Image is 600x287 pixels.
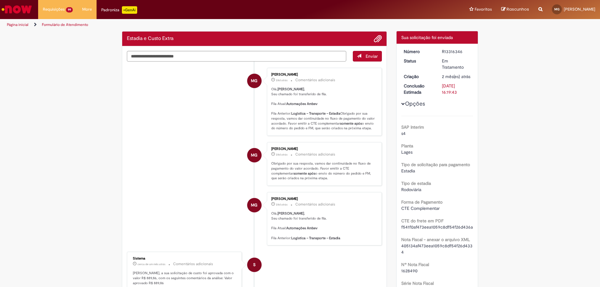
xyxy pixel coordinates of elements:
button: Enviar [353,51,382,62]
dt: Status [399,58,437,64]
b: somente após [340,121,362,126]
textarea: Digite sua mensagem aqui... [127,51,346,62]
div: Marcos guizoni [247,148,262,162]
div: Sistema [133,257,237,260]
span: s4 [401,131,406,136]
span: f541f0af473eea1059c8df54f26d436a [401,224,473,230]
b: CTE do frete em PDF [401,218,443,224]
dt: Número [399,48,437,55]
dt: Criação [399,73,437,80]
span: S [253,257,256,272]
dt: Conclusão Estimada [399,83,437,95]
b: somente após [293,171,315,176]
span: 28d atrás [276,203,287,206]
div: [PERSON_NAME] [271,147,375,151]
a: Formulário de Atendimento [42,22,88,27]
button: Adicionar anexos [374,35,382,43]
p: Obrigado por sua resposta, vamos dar continuidade no fluxo de pagamento do valor acordado. Favor ... [271,161,375,181]
span: 405134af473eea1059c8df54f26d4334 [401,243,472,255]
b: Série Nota Fiscal [401,280,434,286]
span: Sua solicitação foi enviada [401,35,453,40]
span: Requisições [43,6,65,12]
span: Lages [401,149,412,155]
time: 26/08/2025 15:26:57 [137,262,165,266]
div: [PERSON_NAME] [271,197,375,201]
span: cerca de um mês atrás [137,262,165,266]
span: Favoritos [475,6,492,12]
b: Nº Nota Fiscal [401,262,429,267]
ul: Trilhas de página [5,19,395,31]
b: Logistica – Transporte – Estadia [291,236,340,240]
div: R13316346 [442,48,471,55]
b: [PERSON_NAME] [277,87,304,92]
span: CTE Complementar [401,205,440,211]
a: Rascunhos [501,7,529,12]
span: 99 [66,7,73,12]
span: MG [554,7,559,11]
b: SAP Interim [401,124,424,130]
b: Automações Ambev [286,101,317,106]
span: 28d atrás [276,78,287,82]
b: Logistica – Transporte – Estadia [291,111,340,116]
time: 02/09/2025 13:52:39 [276,78,287,82]
span: MG [251,73,257,88]
b: Tipo de solicitação para pagamento [401,162,470,167]
span: [PERSON_NAME] [564,7,595,12]
span: Rascunhos [507,6,529,12]
span: Rodoviária [401,187,421,192]
span: 2 mês(es) atrás [442,74,470,79]
a: Página inicial [7,22,28,27]
div: Em Tratamento [442,58,471,70]
img: ServiceNow [1,3,33,16]
span: 28d atrás [276,153,287,156]
b: Forma de Pagamento [401,199,442,205]
span: Estadia [401,168,415,174]
span: Enviar [366,53,378,59]
small: Comentários adicionais [295,152,335,157]
small: Comentários adicionais [295,202,335,207]
span: MG [251,148,257,163]
p: +GenAi [122,6,137,14]
small: Comentários adicionais [295,77,335,83]
b: Tipo de estadia [401,181,431,186]
div: System [247,258,262,272]
div: Marcos guizoni [247,198,262,212]
small: Comentários adicionais [173,261,213,267]
div: [PERSON_NAME] [271,73,375,77]
p: Olá, , Seu chamado foi transferido de fila. Fila Atual: Fila Anterior: Obrigado por sua resposta,... [271,87,375,131]
p: Olá, , Seu chamado foi transferido de fila. Fila Atual: Fila Anterior: [271,211,375,240]
div: [DATE] 16:19:43 [442,83,471,95]
b: Automações Ambev [286,226,317,230]
span: 1628490 [401,268,417,274]
div: Padroniza [101,6,137,14]
span: MG [251,198,257,213]
div: Marcos guizoni [247,74,262,88]
div: 23/07/2025 11:19:40 [442,73,471,80]
h2: Estadia e Custo Extra Histórico de tíquete [127,36,173,42]
span: More [82,6,92,12]
time: 02/09/2025 13:52:39 [276,203,287,206]
b: Planta [401,143,413,149]
b: [PERSON_NAME] [277,211,304,216]
time: 23/07/2025 11:19:40 [442,74,470,79]
b: Nota Fiscal - anexar o arquivo XML [401,237,470,242]
time: 02/09/2025 13:52:39 [276,153,287,156]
